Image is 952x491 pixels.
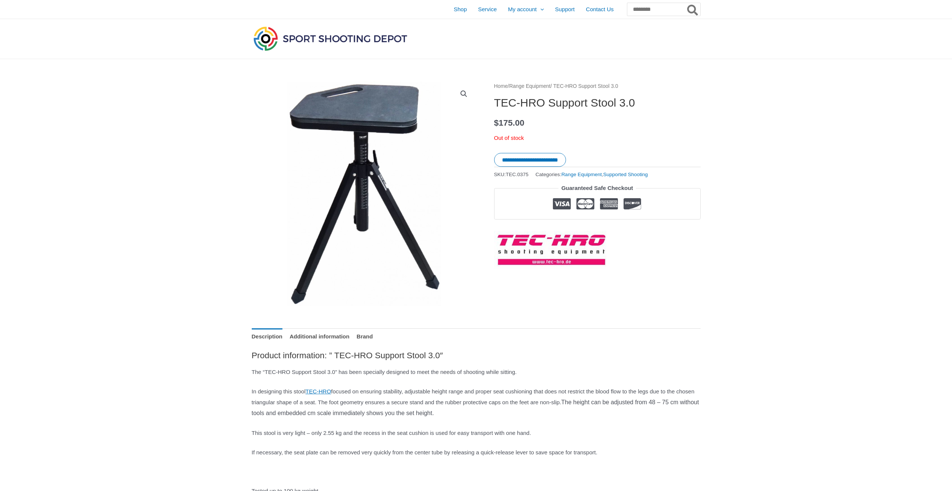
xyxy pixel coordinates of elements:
[494,96,701,110] h1: TEC-HRO Support Stool 3.0
[561,172,602,177] a: Range Equipment
[252,25,409,52] img: Sport Shooting Depot
[356,328,373,344] a: Brand
[252,82,476,306] img: TEC-HRO Support Stool 3.
[558,183,636,193] legend: Guaranteed Safe Checkout
[252,367,701,377] p: The “TEC-HRO Support Stool 3.0” has been specially designed to meet the needs of shooting while s...
[306,388,331,395] a: TEC-HRO
[494,170,529,179] span: SKU:
[252,428,701,438] p: This stool is very light – only 2.55 kg and the recess in the seat cushion is used for easy trans...
[252,447,701,458] p: If necessary, the seat plate can be removed very quickly from the center tube by releasing a quic...
[494,118,524,128] bdi: 175.00
[536,170,648,179] span: Categories: ,
[494,82,701,91] nav: Breadcrumb
[506,172,529,177] span: TEC.0375
[457,87,471,101] a: View full-screen image gallery
[494,133,701,143] p: Out of stock
[252,350,701,361] h2: Product information: ” TEC-HRO Support Stool 3.0″
[494,118,499,128] span: $
[494,231,606,269] a: TEC-HRO Shooting Equipment
[494,83,508,89] a: Home
[509,83,550,89] a: Range Equipment
[686,3,700,16] button: Search
[252,386,701,419] p: In designing this stool focused on ensuring stability, adjustable height range and proper seat cu...
[290,328,349,344] a: Additional information
[252,328,283,344] a: Description
[603,172,648,177] a: Supported Shooting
